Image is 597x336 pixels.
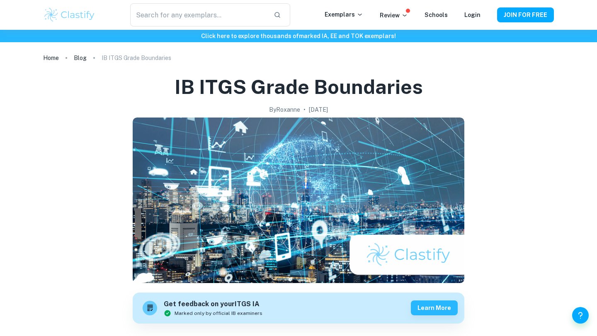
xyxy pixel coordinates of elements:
img: IB ITGS Grade Boundaries cover image [133,118,464,283]
h6: Click here to explore thousands of marked IA, EE and TOK exemplars ! [2,31,595,41]
a: Login [464,12,481,18]
h1: IB ITGS Grade Boundaries [175,74,423,100]
p: IB ITGS Grade Boundaries [102,53,171,62]
span: Marked only by official IB examiners [175,310,262,317]
p: Exemplars [325,10,363,19]
button: Learn more [411,300,458,315]
a: Home [43,52,59,64]
h2: By Roxanne [269,105,300,114]
button: Help and Feedback [572,307,589,324]
p: Review [380,11,408,20]
a: Get feedback on yourITGS IAMarked only by official IB examinersLearn more [133,293,464,324]
p: • [303,105,306,114]
button: JOIN FOR FREE [497,7,554,22]
h2: [DATE] [309,105,328,114]
a: Blog [74,52,87,64]
h6: Get feedback on your ITGS IA [164,299,262,310]
img: Clastify logo [43,7,96,23]
a: Schools [425,12,448,18]
input: Search for any exemplars... [130,3,267,26]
